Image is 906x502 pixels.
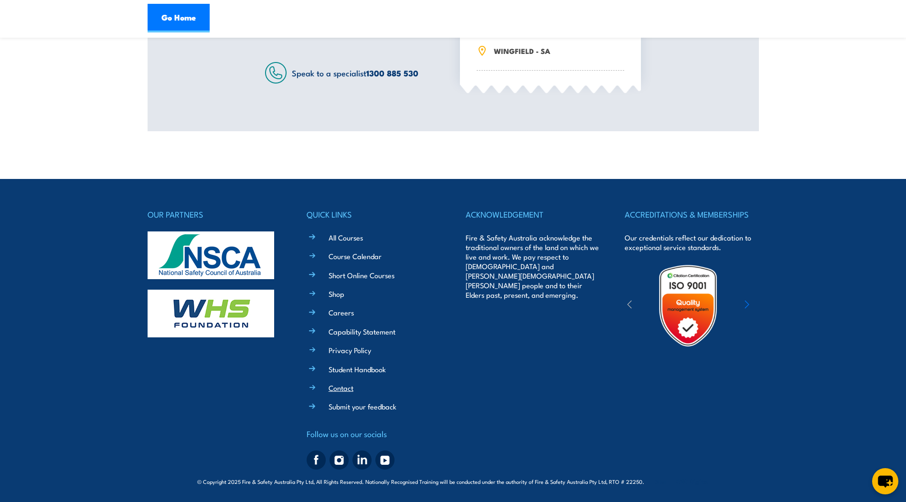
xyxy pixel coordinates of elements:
span: © Copyright 2025 Fire & Safety Australia Pty Ltd, All Rights Reserved. Nationally Recognised Trai... [197,477,709,486]
img: ewpa-logo [730,289,813,322]
a: Student Handbook [329,364,386,374]
p: Fire & Safety Australia acknowledge the traditional owners of the land on which we live and work.... [466,233,599,300]
h4: ACCREDITATIONS & MEMBERSHIPS [625,208,758,221]
a: Shop [329,289,344,299]
span: WINGFIELD - SA [494,45,624,56]
p: Our credentials reflect our dedication to exceptional service standards. [625,233,758,252]
img: whs-logo-footer [148,290,274,337]
a: Careers [329,307,354,317]
a: Privacy Policy [329,345,371,355]
a: Course Calendar [329,251,382,261]
span: Site: [655,478,709,485]
h4: ACKNOWLEDGEMENT [466,208,599,221]
h4: OUR PARTNERS [148,208,281,221]
span: Speak to a specialist [292,67,418,79]
img: Untitled design (19) [646,264,730,347]
a: Short Online Courses [329,270,394,280]
a: Submit your feedback [329,401,396,411]
a: KND Digital [675,476,709,486]
a: Contact [329,383,353,393]
a: All Courses [329,232,363,242]
img: nsca-logo-footer [148,231,274,279]
button: chat-button [872,468,898,494]
a: Capability Statement [329,326,395,336]
a: 1300 885 530 [366,67,418,79]
h4: Follow us on our socials [307,427,440,440]
a: Go Home [148,4,210,32]
h4: QUICK LINKS [307,208,440,221]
